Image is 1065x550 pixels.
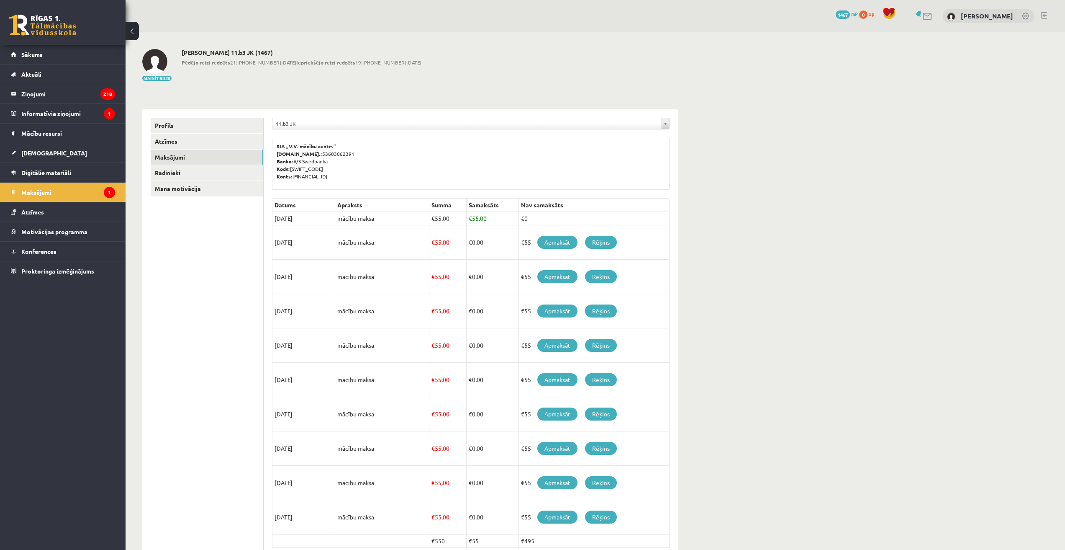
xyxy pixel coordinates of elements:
span: € [469,238,472,246]
i: 1 [104,187,115,198]
i: 1 [104,108,115,119]
td: 0.00 [466,466,518,500]
a: Profils [151,118,263,133]
td: 0.00 [466,294,518,328]
span: 11.b3 JK [276,118,658,129]
a: Rēķins [585,511,617,524]
a: Rēķins [585,339,617,352]
td: mācību maksa [335,212,429,225]
td: 55.00 [429,328,467,363]
legend: Ziņojumi [21,84,115,103]
td: mācību maksa [335,397,429,431]
span: Aktuāli [21,70,41,78]
th: Apraksts [335,199,429,212]
td: 0.00 [466,328,518,363]
a: Atzīmes [11,202,115,222]
span: Proktoringa izmēģinājums [21,267,94,275]
a: Rēķins [585,373,617,386]
span: Mācību resursi [21,129,62,137]
td: 0.00 [466,431,518,466]
td: 55.00 [429,363,467,397]
span: Digitālie materiāli [21,169,71,176]
a: Atzīmes [151,134,263,149]
b: Konts: [277,173,293,180]
td: mācību maksa [335,294,429,328]
span: € [469,410,472,418]
a: Apmaksāt [537,339,577,352]
a: [DEMOGRAPHIC_DATA] [11,143,115,163]
a: Rēķins [585,305,617,318]
span: 0 [859,10,867,19]
a: Apmaksāt [537,236,577,249]
b: SIA „V.V. mācību centrs” [277,143,336,150]
td: 55.00 [429,397,467,431]
a: Konferences [11,242,115,261]
a: Rēķins [585,442,617,455]
span: € [469,273,472,280]
td: €55 [518,397,669,431]
td: [DATE] [272,466,335,500]
td: 55.00 [429,431,467,466]
span: € [469,376,472,383]
a: Rēķins [585,270,617,283]
td: [DATE] [272,260,335,294]
a: [PERSON_NAME] [961,12,1013,20]
a: Radinieki [151,165,263,181]
td: 55.00 [429,260,467,294]
td: [DATE] [272,397,335,431]
span: Konferences [21,248,56,255]
span: Sākums [21,51,43,58]
span: € [469,444,472,452]
th: Samaksāts [466,199,518,212]
b: Iepriekšējo reizi redzēts [296,59,355,66]
td: mācību maksa [335,363,429,397]
span: € [431,341,435,349]
span: € [431,214,435,222]
td: mācību maksa [335,260,429,294]
th: Summa [429,199,467,212]
span: 21:[PHONE_NUMBER][DATE] 19:[PHONE_NUMBER][DATE] [182,59,421,66]
td: [DATE] [272,500,335,535]
td: mācību maksa [335,466,429,500]
td: €55 [518,431,669,466]
td: 55.00 [429,225,467,260]
span: Atzīmes [21,208,44,216]
b: [DOMAIN_NAME].: [277,150,322,157]
td: 0.00 [466,500,518,535]
a: 0 xp [859,10,878,17]
td: 55.00 [429,466,467,500]
td: €55 [518,328,669,363]
span: € [431,479,435,486]
a: Mana motivācija [151,181,263,196]
span: € [431,410,435,418]
td: [DATE] [272,294,335,328]
a: Apmaksāt [537,373,577,386]
span: € [431,444,435,452]
td: mācību maksa [335,225,429,260]
td: €55 [466,535,518,548]
a: Maksājumi1 [11,183,115,202]
span: € [431,376,435,383]
legend: Maksājumi [21,183,115,202]
td: 55.00 [429,212,467,225]
td: 0.00 [466,363,518,397]
a: Proktoringa izmēģinājums [11,261,115,281]
td: [DATE] [272,225,335,260]
a: Informatīvie ziņojumi1 [11,104,115,123]
span: € [469,307,472,315]
a: Rīgas 1. Tālmācības vidusskola [9,15,76,36]
span: € [469,341,472,349]
td: €550 [429,535,467,548]
b: Pēdējo reizi redzēts [182,59,230,66]
a: Apmaksāt [537,476,577,489]
td: mācību maksa [335,500,429,535]
a: Motivācijas programma [11,222,115,241]
td: [DATE] [272,328,335,363]
td: €495 [518,535,669,548]
td: mācību maksa [335,431,429,466]
b: Kods: [277,165,290,172]
i: 218 [100,88,115,100]
a: 11.b3 JK [272,118,669,129]
span: € [469,513,472,521]
td: €55 [518,225,669,260]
